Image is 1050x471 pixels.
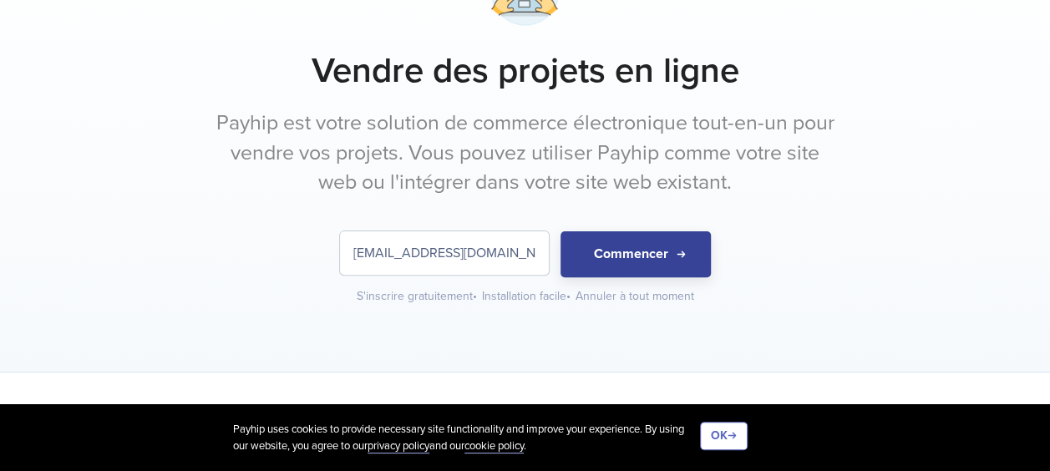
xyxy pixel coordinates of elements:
[473,289,477,303] span: •
[340,231,549,275] input: Saisissez votre adresse électronique
[233,422,700,454] div: Payhip uses cookies to provide necessary site functionality and improve your experience. By using...
[24,50,1027,92] h1: Vendre des projets en ligne
[700,422,748,450] button: OK
[482,288,572,305] div: Installation facile
[357,288,479,305] div: S'inscrire gratuitement
[212,109,839,198] p: Payhip est votre solution de commerce électronique tout-en-un pour vendre vos projets. Vous pouve...
[368,439,429,453] a: privacy policy
[561,231,711,277] button: Commencer
[464,439,524,453] a: cookie policy
[566,289,571,303] span: •
[576,288,694,305] div: Annuler à tout moment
